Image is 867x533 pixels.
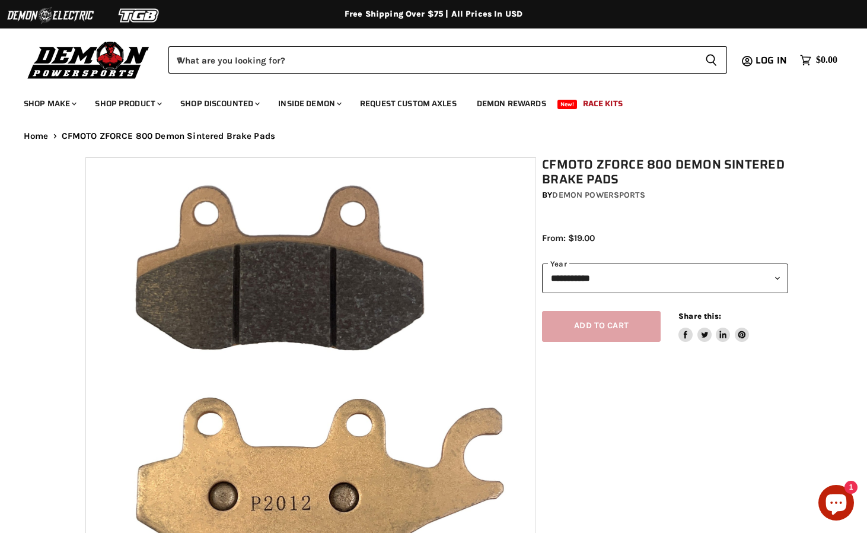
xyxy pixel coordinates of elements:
[542,264,788,293] select: year
[557,100,578,109] span: New!
[86,91,169,116] a: Shop Product
[168,46,727,74] form: Product
[62,131,275,141] span: CFMOTO ZFORCE 800 Demon Sintered Brake Pads
[24,131,49,141] a: Home
[750,55,794,66] a: Log in
[815,485,858,524] inbox-online-store-chat: Shopify online store chat
[351,91,466,116] a: Request Custom Axles
[468,91,555,116] a: Demon Rewards
[15,87,834,116] ul: Main menu
[574,91,632,116] a: Race Kits
[542,189,788,202] div: by
[552,190,645,200] a: Demon Powersports
[269,91,349,116] a: Inside Demon
[678,311,749,342] aside: Share this:
[24,39,154,81] img: Demon Powersports
[6,4,95,27] img: Demon Electric Logo 2
[816,55,837,66] span: $0.00
[171,91,267,116] a: Shop Discounted
[168,46,696,74] input: When autocomplete results are available use up and down arrows to review and enter to select
[542,157,788,187] h1: CFMOTO ZFORCE 800 Demon Sintered Brake Pads
[95,4,184,27] img: TGB Logo 2
[542,233,595,243] span: From: $19.00
[678,312,721,321] span: Share this:
[794,52,843,69] a: $0.00
[15,91,84,116] a: Shop Make
[756,53,787,68] span: Log in
[696,46,727,74] button: Search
